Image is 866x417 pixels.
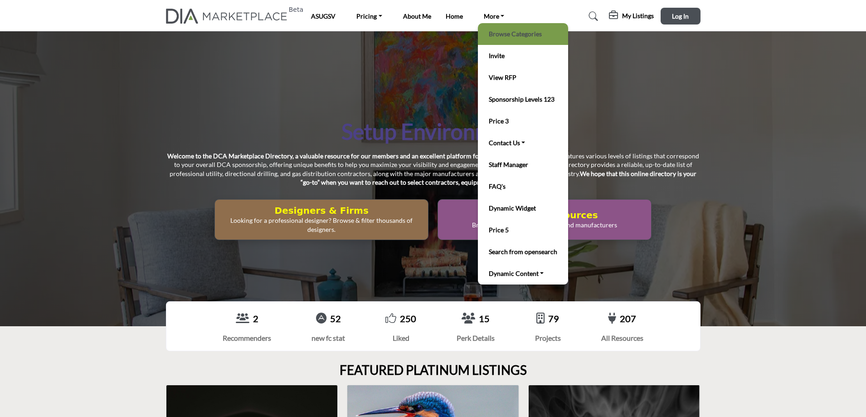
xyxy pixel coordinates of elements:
a: Contact Us [482,137,564,149]
a: Search from opensearch [482,245,564,258]
a: Search [580,9,604,24]
div: My Listings [609,11,654,22]
a: View Recommenders [236,313,249,325]
a: 79 [548,313,559,324]
img: Site Logo [166,9,292,24]
div: All Resources [601,333,643,343]
div: Perk Details [457,333,495,343]
a: FAQ's [482,180,564,193]
a: Price 3 [482,115,564,128]
button: Product & Resources Browse and search for suppliers and manufacturers [438,199,652,240]
div: Liked [385,333,416,343]
i: Go to Liked [385,313,396,324]
a: Staff Manager [482,158,564,171]
h2: FEATURED PLATINUM LISTINGS [340,363,527,378]
a: 15 [479,313,490,324]
a: Sponsorship Levels 123 [482,93,564,106]
span: Log In [672,12,689,20]
button: Log In [661,8,701,25]
a: Beta [166,9,292,24]
a: About Me [403,12,431,20]
a: View RFP [482,71,564,84]
div: Recommenders [223,333,271,343]
a: Home [446,12,463,20]
h2: Product & Resources [441,210,648,221]
a: 250 [400,313,416,324]
a: Price 5 [482,224,564,236]
h5: My Listings [622,12,654,20]
h2: Designers & Firms [218,205,425,216]
a: Dynamic Content [482,267,564,280]
div: new fc stat [311,333,345,343]
h6: Beta [289,6,303,14]
strong: Welcome to the DCA Marketplace Directory, a valuable resource for our members and an excellent pl... [167,152,521,160]
a: More [477,10,511,23]
div: Projects [535,333,561,343]
a: 2 [253,313,258,324]
a: Dynamic Widget [482,202,564,215]
a: Pricing [350,10,389,23]
a: 207 [620,313,636,324]
p: Browse and search for suppliers and manufacturers [441,221,648,230]
a: 52 [330,313,341,324]
a: Browse Categories [482,28,564,40]
a: ASUGSV [311,12,336,20]
p: Our directory features various levels of listings that correspond to your overall DCA sponsorship... [166,152,701,187]
p: Looking for a professional designer? Browse & filter thousands of designers. [218,216,425,234]
button: Designers & Firms Looking for a professional designer? Browse & filter thousands of designers. [214,199,428,240]
a: Invite [482,49,564,62]
h1: Setup Environment [341,118,525,146]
